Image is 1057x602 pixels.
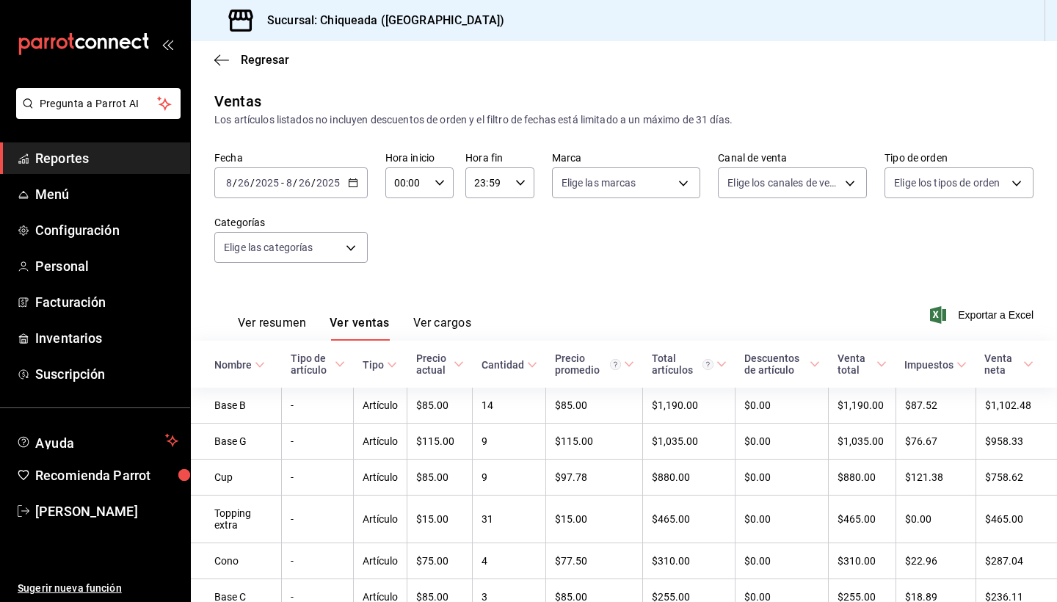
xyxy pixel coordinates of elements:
[473,388,546,424] td: 14
[984,352,1034,376] span: Venta neta
[416,352,464,376] span: Precio actual
[233,177,237,189] span: /
[282,496,354,543] td: -
[546,460,643,496] td: $97.78
[976,543,1057,579] td: $287.04
[35,328,178,348] span: Inventarios
[363,359,397,371] span: Tipo
[933,306,1034,324] button: Exportar a Excel
[316,177,341,189] input: ----
[10,106,181,122] a: Pregunta a Parrot AI
[35,501,178,521] span: [PERSON_NAME]
[354,388,407,424] td: Artículo
[354,460,407,496] td: Artículo
[546,496,643,543] td: $15.00
[330,316,390,341] button: Ver ventas
[35,220,178,240] span: Configuración
[652,352,727,376] span: Total artículos
[35,465,178,485] span: Recomienda Parrot
[214,90,261,112] div: Ventas
[643,543,735,579] td: $310.00
[282,543,354,579] td: -
[562,175,636,190] span: Elige las marcas
[281,177,284,189] span: -
[885,153,1034,163] label: Tipo de orden
[829,460,896,496] td: $880.00
[385,153,454,163] label: Hora inicio
[35,148,178,168] span: Reportes
[40,96,158,112] span: Pregunta a Parrot AI
[407,424,473,460] td: $115.00
[407,388,473,424] td: $85.00
[416,352,451,376] div: Precio actual
[407,543,473,579] td: $75.00
[643,496,735,543] td: $465.00
[354,424,407,460] td: Artículo
[896,424,976,460] td: $76.67
[191,460,282,496] td: Cup
[214,359,265,371] span: Nombre
[214,112,1034,128] div: Los artículos listados no incluyen descuentos de orden y el filtro de fechas está limitado a un m...
[546,388,643,424] td: $85.00
[896,543,976,579] td: $22.96
[214,217,368,228] label: Categorías
[482,359,537,371] span: Cantidad
[735,388,829,424] td: $0.00
[896,388,976,424] td: $87.52
[214,153,368,163] label: Fecha
[298,177,311,189] input: --
[255,12,504,29] h3: Sucursal: Chiqueada ([GEOGRAPHIC_DATA])
[829,543,896,579] td: $310.00
[282,460,354,496] td: -
[984,352,1020,376] div: Venta neta
[976,496,1057,543] td: $465.00
[744,352,807,376] div: Descuentos de artículo
[238,316,471,341] div: navigation tabs
[473,424,546,460] td: 9
[473,460,546,496] td: 9
[224,240,313,255] span: Elige las categorías
[829,424,896,460] td: $1,035.00
[555,352,634,376] span: Precio promedio
[311,177,316,189] span: /
[652,352,713,376] div: Total artículos
[35,184,178,204] span: Menú
[643,388,735,424] td: $1,190.00
[838,352,887,376] span: Venta total
[473,543,546,579] td: 4
[191,496,282,543] td: Topping extra
[282,388,354,424] td: -
[291,352,345,376] span: Tipo de artículo
[286,177,293,189] input: --
[407,460,473,496] td: $85.00
[976,388,1057,424] td: $1,102.48
[727,175,840,190] span: Elige los canales de venta
[35,432,159,449] span: Ayuda
[191,543,282,579] td: Cono
[473,496,546,543] td: 31
[191,388,282,424] td: Base B
[643,424,735,460] td: $1,035.00
[643,460,735,496] td: $880.00
[16,88,181,119] button: Pregunta a Parrot AI
[552,153,701,163] label: Marca
[35,256,178,276] span: Personal
[904,359,954,371] div: Impuestos
[838,352,873,376] div: Venta total
[291,352,332,376] div: Tipo de artículo
[718,153,867,163] label: Canal de venta
[214,53,289,67] button: Regresar
[354,543,407,579] td: Artículo
[555,352,621,376] div: Precio promedio
[35,364,178,384] span: Suscripción
[735,424,829,460] td: $0.00
[214,359,252,371] div: Nombre
[282,424,354,460] td: -
[18,581,178,596] span: Sugerir nueva función
[241,53,289,67] span: Regresar
[238,316,306,341] button: Ver resumen
[894,175,1000,190] span: Elige los tipos de orden
[735,543,829,579] td: $0.00
[829,496,896,543] td: $465.00
[191,424,282,460] td: Base G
